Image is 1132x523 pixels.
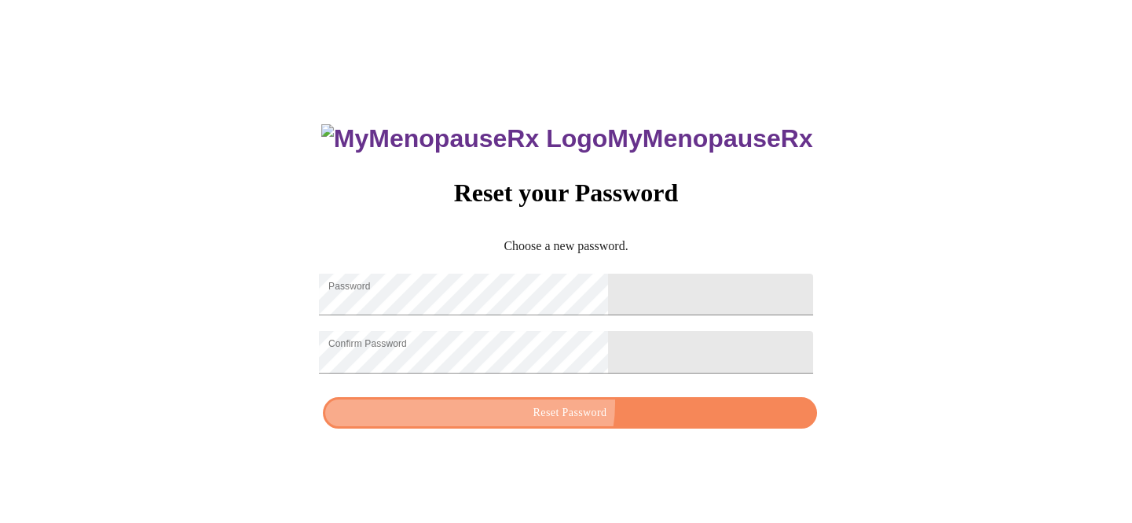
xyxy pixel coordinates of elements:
h3: MyMenopauseRx [321,124,813,153]
img: MyMenopauseRx Logo [321,124,607,153]
h3: Reset your Password [319,179,812,208]
button: Reset Password [323,397,816,429]
p: Choose a new password. [319,239,812,253]
span: Reset Password [341,403,798,423]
